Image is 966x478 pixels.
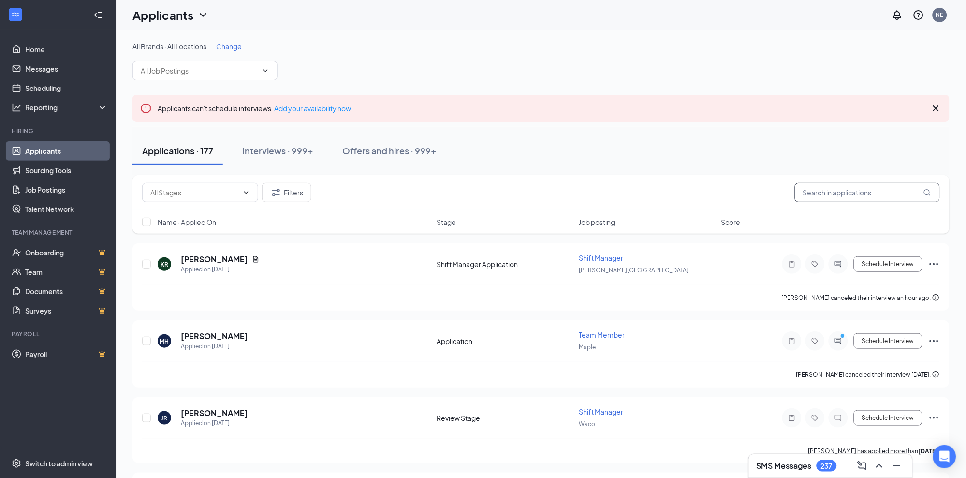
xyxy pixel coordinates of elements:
span: [PERSON_NAME][GEOGRAPHIC_DATA] [579,267,689,274]
div: Application [437,336,573,346]
button: Schedule Interview [854,333,922,349]
span: Waco [579,420,596,428]
svg: Notifications [892,9,903,21]
a: DocumentsCrown [25,282,108,301]
h5: [PERSON_NAME] [181,408,248,418]
svg: Ellipses [928,335,940,347]
svg: Ellipses [928,412,940,424]
div: [PERSON_NAME] canceled their interview an hour ago. [782,293,940,303]
svg: Document [252,255,260,263]
span: Job posting [579,217,615,227]
div: Shift Manager Application [437,259,573,269]
svg: Tag [809,414,821,422]
div: Open Intercom Messenger [933,445,956,468]
div: Team Management [12,228,106,237]
span: Name · Applied On [158,217,216,227]
span: Applicants can't schedule interviews. [158,104,351,113]
svg: Tag [809,337,821,345]
svg: Collapse [93,10,103,20]
div: Reporting [25,103,108,112]
input: Search in applications [795,183,940,202]
div: JR [161,414,168,422]
svg: Info [932,294,940,301]
div: Switch to admin view [25,459,93,468]
div: Applied on [DATE] [181,418,248,428]
svg: Settings [12,459,21,468]
a: Home [25,40,108,59]
a: SurveysCrown [25,301,108,320]
button: ChevronUp [872,458,887,474]
span: Team Member [579,330,625,339]
div: MH [160,337,169,345]
div: Applied on [DATE] [181,265,260,274]
span: Score [721,217,741,227]
svg: Info [932,371,940,378]
svg: Note [786,414,798,422]
div: KR [161,260,168,269]
svg: Note [786,260,798,268]
div: Applications · 177 [142,145,213,157]
a: Scheduling [25,78,108,98]
span: Maple [579,344,596,351]
b: [DATE] [919,448,938,455]
input: All Job Postings [141,65,258,76]
svg: Cross [930,103,942,114]
div: Interviews · 999+ [242,145,313,157]
a: TeamCrown [25,262,108,282]
input: All Stages [150,187,238,198]
svg: MagnifyingGlass [923,189,931,196]
div: Hiring [12,127,106,135]
h5: [PERSON_NAME] [181,331,248,342]
a: Job Postings [25,180,108,199]
div: Review Stage [437,413,573,423]
div: Offers and hires · 999+ [342,145,437,157]
a: Messages [25,59,108,78]
svg: ChevronUp [874,460,885,472]
span: Change [216,42,242,51]
svg: WorkstreamLogo [11,10,20,19]
span: Stage [437,217,456,227]
h1: Applicants [132,7,193,23]
button: ComposeMessage [854,458,870,474]
svg: ComposeMessage [856,460,868,472]
h5: [PERSON_NAME] [181,254,248,265]
svg: ActiveChat [833,337,844,345]
svg: ChatInactive [833,414,844,422]
span: Shift Manager [579,254,624,262]
div: Payroll [12,330,106,338]
a: PayrollCrown [25,344,108,364]
button: Schedule Interview [854,256,922,272]
svg: Error [140,103,152,114]
a: Talent Network [25,199,108,219]
div: NE [936,11,944,19]
svg: QuestionInfo [913,9,924,21]
svg: Ellipses [928,258,940,270]
svg: Note [786,337,798,345]
span: Shift Manager [579,407,624,416]
div: [PERSON_NAME] canceled their interview [DATE]. [796,370,940,380]
div: Applied on [DATE] [181,342,248,351]
svg: PrimaryDot [838,333,850,341]
h3: SMS Messages [757,461,812,471]
button: Filter Filters [262,183,311,202]
div: 237 [821,462,833,470]
button: Minimize [889,458,905,474]
svg: Analysis [12,103,21,112]
svg: ChevronDown [197,9,209,21]
svg: ChevronDown [242,189,250,196]
p: [PERSON_NAME] has applied more than . [808,447,940,455]
svg: Minimize [891,460,903,472]
a: Add your availability now [274,104,351,113]
svg: ActiveChat [833,260,844,268]
button: Schedule Interview [854,410,922,426]
svg: Tag [809,260,821,268]
svg: ChevronDown [262,67,269,75]
a: Applicants [25,141,108,161]
svg: Filter [270,187,282,198]
a: Sourcing Tools [25,161,108,180]
a: OnboardingCrown [25,243,108,262]
span: All Brands · All Locations [132,42,206,51]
